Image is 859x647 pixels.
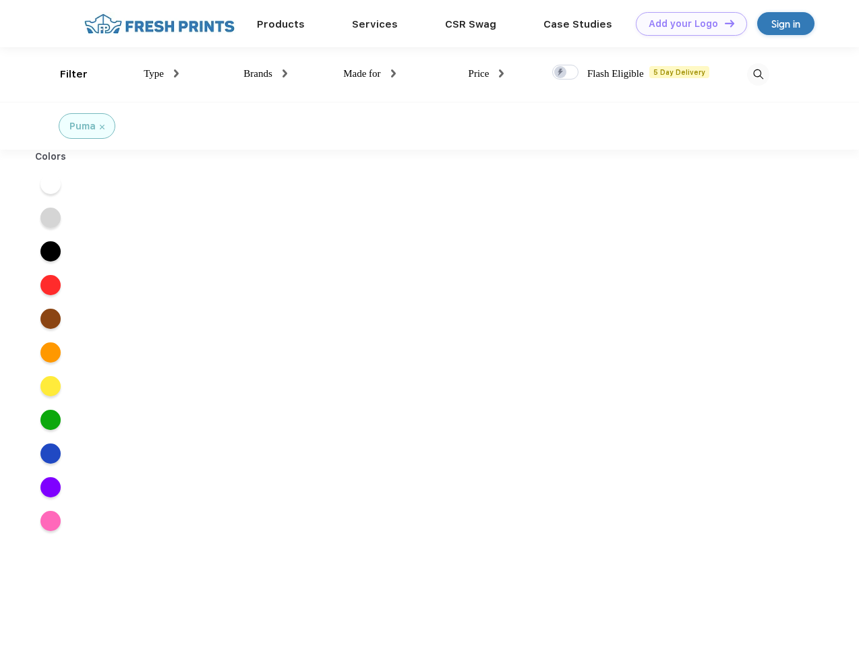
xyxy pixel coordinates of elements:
[725,20,734,27] img: DT
[747,63,769,86] img: desktop_search.svg
[69,119,96,133] div: Puma
[757,12,814,35] a: Sign in
[445,18,496,30] a: CSR Swag
[650,66,710,78] span: 5 Day Delivery
[140,67,163,80] span: Type
[497,69,502,78] img: dropdown.png
[173,69,178,78] img: dropdown.png
[80,12,239,36] img: fo%20logo%202.webp
[239,67,271,80] span: Brands
[100,125,105,129] img: filter_cancel.svg
[352,18,398,30] a: Services
[281,69,286,78] img: dropdown.png
[336,67,379,80] span: Made for
[257,18,305,30] a: Products
[463,67,487,80] span: Price
[25,150,77,164] div: Colors
[389,69,394,78] img: dropdown.png
[771,16,800,32] div: Sign in
[585,67,645,80] span: Flash Eligible
[60,67,88,82] div: Filter
[649,18,718,30] div: Add your Logo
